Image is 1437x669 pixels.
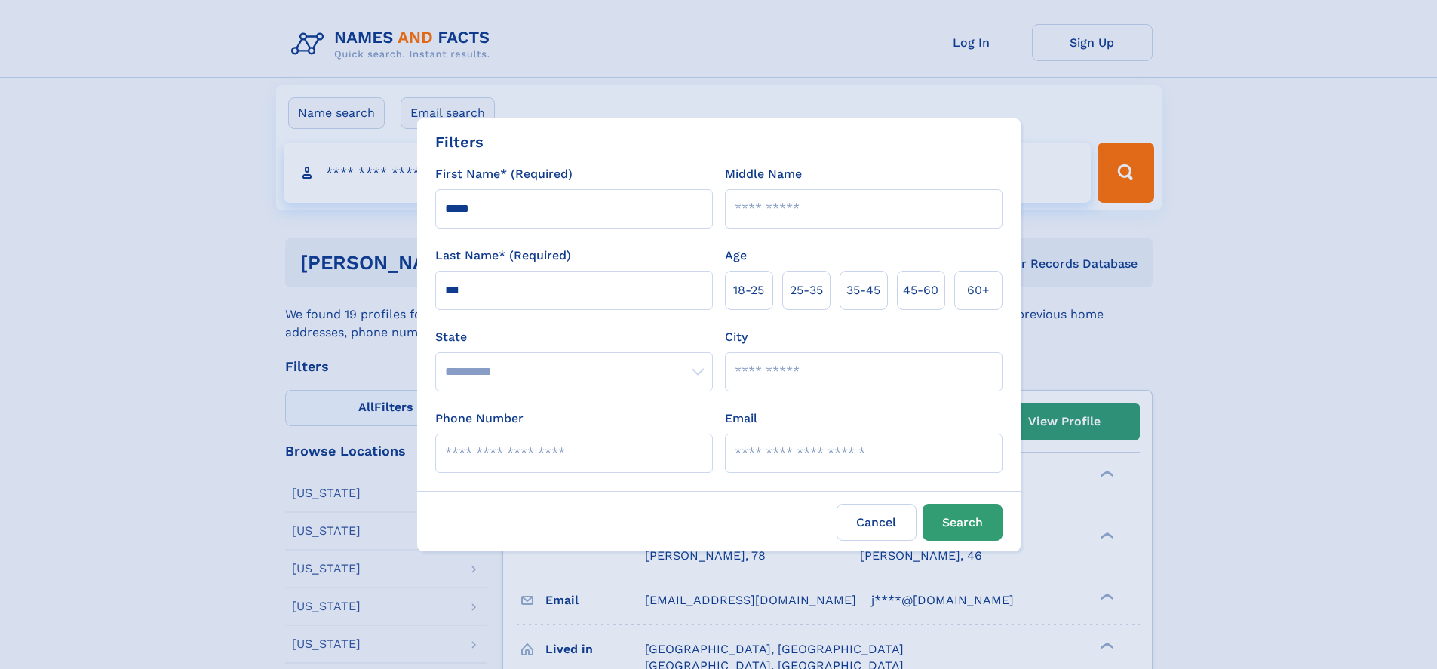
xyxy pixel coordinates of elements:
label: Age [725,247,747,265]
label: Last Name* (Required) [435,247,571,265]
label: State [435,328,713,346]
span: 60+ [967,281,990,299]
span: 35‑45 [846,281,880,299]
label: Email [725,410,757,428]
label: City [725,328,748,346]
label: First Name* (Required) [435,165,573,183]
label: Phone Number [435,410,524,428]
button: Search [923,504,1003,541]
span: 18‑25 [733,281,764,299]
label: Middle Name [725,165,802,183]
div: Filters [435,130,484,153]
label: Cancel [837,504,917,541]
span: 45‑60 [903,281,938,299]
span: 25‑35 [790,281,823,299]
